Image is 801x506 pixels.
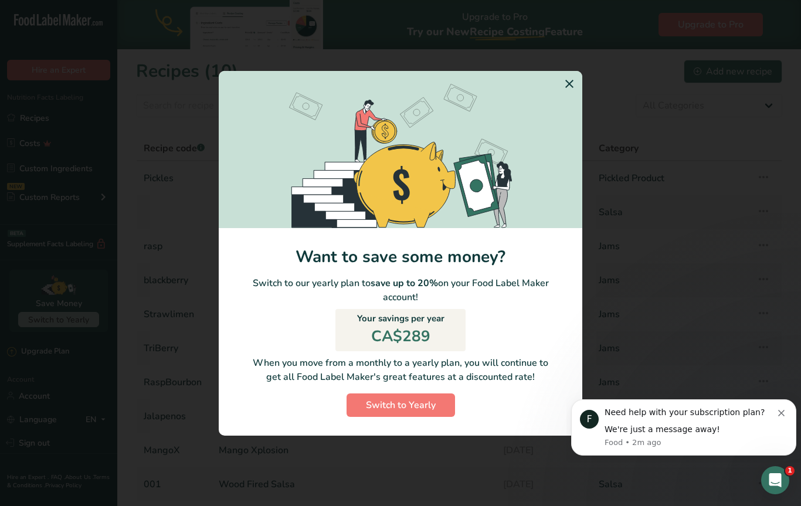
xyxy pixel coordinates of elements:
iframe: Intercom live chat [761,466,789,494]
span: Switch to Yearly [366,398,436,412]
p: Switch to our yearly plan to on your Food Label Maker account! [219,276,582,304]
p: When you move from a monthly to a yearly plan, you will continue to get all Food Label Maker's gr... [228,356,573,384]
button: Switch to Yearly [347,393,455,417]
p: CA$289 [371,325,430,348]
span: 1 [785,466,795,476]
p: Your savings per year [357,312,444,325]
b: save up to 20% [371,277,438,290]
h1: Want to save some money? [219,247,582,267]
iframe: Intercom notifications message [566,389,801,463]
